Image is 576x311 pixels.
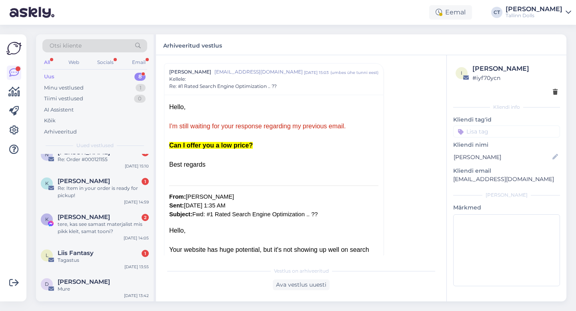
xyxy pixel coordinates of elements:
div: Socials [96,57,115,68]
div: 1 [142,250,149,257]
div: # iyf70ycn [472,74,558,82]
div: Uus [44,73,54,81]
input: Lisa nimi [454,153,551,161]
div: Eemal [429,5,472,20]
span: Liis Fantasy [58,249,94,257]
span: Re: #1 Rated Search Engine Optimization .. ?? [169,83,277,90]
div: Arhiveeritud [44,128,77,136]
p: Märkmed [453,203,560,212]
div: AI Assistent [44,106,74,114]
div: Re: Item in your order is ready for pickup! [58,185,149,199]
div: Kliendi info [453,104,560,111]
div: [DATE] 14:05 [124,235,149,241]
b: Subject: [169,211,192,217]
label: Arhiveeritud vestlus [163,39,222,50]
img: Askly Logo [6,41,22,56]
div: Web [67,57,81,68]
div: Minu vestlused [44,84,84,92]
p: Kliendi nimi [453,141,560,149]
div: [DATE] 14:59 [124,199,149,205]
div: ( umbes ühe tunni eest ) [330,70,378,76]
div: [PERSON_NAME] [453,191,560,199]
div: Ava vestlus uuesti [273,279,330,290]
div: [DATE] 13:42 [124,293,149,299]
div: Your website has huge potential, but it's not showing up well on search engines. That's lost traf... [169,245,378,264]
div: Tallinn Dolls [506,12,562,19]
div: tere, kas see samast materjalist mis pikk kleit, samat tooni? [58,221,149,235]
b: From: [169,193,186,200]
p: Kliendi tag'id [453,116,560,124]
b: Can I offer you a low price? [169,142,253,149]
div: 8 [134,73,146,81]
div: Best regards [169,160,378,169]
div: [PERSON_NAME] [506,6,562,12]
span: Vestlus on arhiveeritud [274,267,329,275]
div: CT [491,7,502,18]
div: Mure [58,285,149,293]
b: Sent: [169,202,184,209]
div: [DATE] 15:03 [304,70,329,76]
div: Hello, [169,102,378,112]
span: N [45,152,49,157]
div: 2 [142,214,149,221]
div: Kõik [44,117,56,125]
div: [DATE] 13:55 [124,264,149,270]
div: Tiimi vestlused [44,95,83,103]
div: 0 [134,95,146,103]
div: Hello, [169,226,378,235]
span: Kellele : [169,76,186,82]
span: Kätrin Sagaja [58,213,110,221]
div: 1 [142,178,149,185]
div: Tagastus [58,257,149,264]
div: Re: Order #000121155 [58,156,149,163]
div: I'm still waiting for your response regarding my previous email. [169,122,378,131]
span: Otsi kliente [50,42,82,50]
span: [EMAIL_ADDRESS][DOMAIN_NAME] [214,68,304,76]
input: Lisa tag [453,126,560,138]
span: [PERSON_NAME] [169,68,211,76]
span: Uued vestlused [76,142,114,149]
p: Kliendi email [453,167,560,175]
span: L [46,252,48,258]
span: D [45,281,49,287]
div: [DATE] 15:10 [125,163,149,169]
p: [EMAIL_ADDRESS][DOMAIN_NAME] [453,175,560,183]
font: [PERSON_NAME] [DATE] 1:35 AM Fwd: #1 Rated Search Engine Optimization .. ?? [169,193,318,217]
a: [PERSON_NAME]Tallinn Dolls [506,6,571,19]
div: 1 [136,84,146,92]
div: Email [130,57,147,68]
span: Kristiina Välja [58,177,110,185]
span: K [45,180,49,186]
span: K [45,216,49,222]
span: i [461,70,462,76]
div: All [42,57,52,68]
div: [PERSON_NAME] [472,64,558,74]
span: Diana [58,278,110,285]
